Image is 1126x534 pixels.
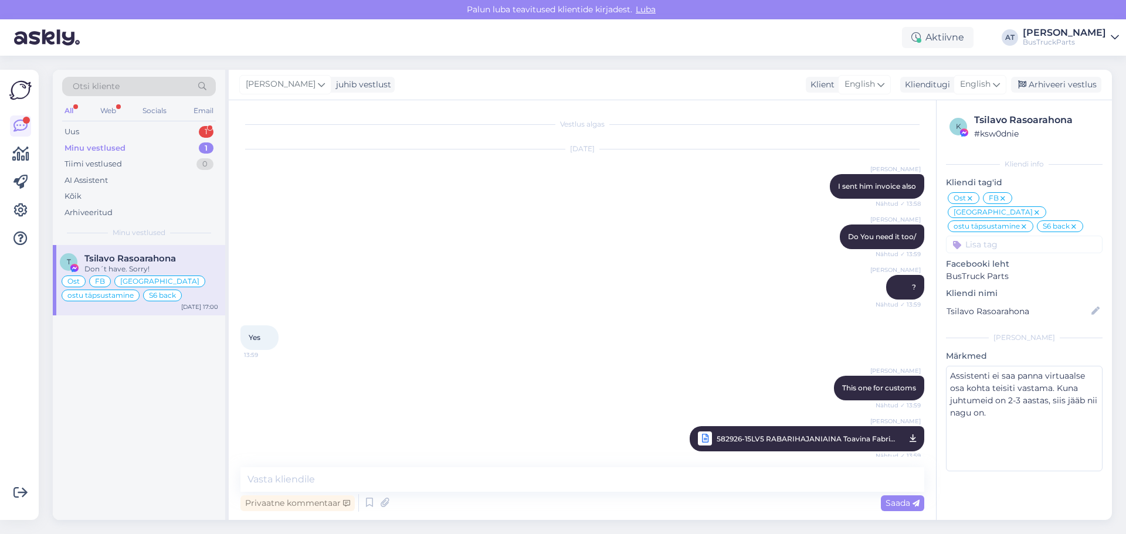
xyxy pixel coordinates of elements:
input: Lisa nimi [947,305,1089,318]
span: ostu täpsustamine [954,223,1020,230]
img: Askly Logo [9,79,32,101]
span: S6 back [1043,223,1070,230]
p: BusTruck Parts [946,270,1103,283]
span: Luba [632,4,659,15]
div: Aktiivne [902,27,974,48]
div: Don´t have. Sorry! [84,264,218,274]
div: Uus [65,126,79,138]
div: # ksw0dnie [974,127,1099,140]
div: 1 [199,126,213,138]
div: BusTruckParts [1023,38,1106,47]
div: juhib vestlust [331,79,391,91]
div: [DATE] [240,144,924,154]
div: Kliendi info [946,159,1103,169]
span: Minu vestlused [113,227,165,238]
div: Arhiveeri vestlus [1011,77,1101,93]
div: [PERSON_NAME] [946,332,1103,343]
span: 13:59 [244,351,288,359]
p: Märkmed [946,350,1103,362]
span: 582926-15LV5 RABARIHAJANIAINA Toavina Fabrice.pdf [717,431,897,446]
span: Nähtud ✓ 13:59 [876,300,921,309]
span: [GEOGRAPHIC_DATA] [954,209,1033,216]
span: [PERSON_NAME] [870,417,921,426]
p: Kliendi nimi [946,287,1103,300]
span: Do You need it too/ [848,232,916,241]
div: AT [1002,29,1018,46]
div: [PERSON_NAME] [1023,28,1106,38]
div: 1 [199,142,213,154]
input: Lisa tag [946,236,1103,253]
span: Ost [954,195,966,202]
p: Facebooki leht [946,258,1103,270]
div: All [62,103,76,118]
div: Klienditugi [900,79,950,91]
span: This one for customs [842,383,916,392]
span: FB [95,278,105,285]
span: [PERSON_NAME] [870,366,921,375]
span: I sent him invoice also [838,182,916,191]
div: Privaatne kommentaar [240,495,355,511]
p: Kliendi tag'id [946,176,1103,189]
div: Tsilavo Rasoarahona [974,113,1099,127]
div: Minu vestlused [65,142,126,154]
span: Saada [886,498,920,508]
div: Arhiveeritud [65,207,113,219]
span: Tsilavo Rasoarahona [84,253,176,264]
span: FB [989,195,999,202]
div: Web [98,103,118,118]
span: English [844,78,875,91]
span: [PERSON_NAME] [246,78,316,91]
div: Tiimi vestlused [65,158,122,170]
span: [PERSON_NAME] [870,266,921,274]
span: [GEOGRAPHIC_DATA] [120,278,199,285]
span: ? [912,283,916,291]
span: Nähtud ✓ 13:59 [876,448,921,463]
span: T [67,257,71,266]
div: 0 [196,158,213,170]
span: S6 back [149,292,176,299]
div: AI Assistent [65,175,108,186]
span: [PERSON_NAME] [870,215,921,224]
div: Klient [806,79,835,91]
div: Kõik [65,191,82,202]
div: [DATE] 17:00 [181,302,218,311]
span: Yes [249,333,260,342]
span: Otsi kliente [73,80,120,93]
span: Ost [67,278,80,285]
span: Nähtud ✓ 13:58 [876,199,921,208]
span: English [960,78,991,91]
span: k [956,122,961,131]
a: [PERSON_NAME]582926-15LV5 RABARIHAJANIAINA Toavina Fabrice.pdfNähtud ✓ 13:59 [690,426,924,451]
a: [PERSON_NAME]BusTruckParts [1023,28,1119,47]
span: ostu täpsustamine [67,292,134,299]
div: Vestlus algas [240,119,924,130]
div: Socials [140,103,169,118]
span: Nähtud ✓ 13:59 [876,250,921,259]
div: Email [191,103,216,118]
textarea: Assistenti ei saa panna virtuaalse osa kohta teisiti vastama. Kuna juhtumeid on 2-3 aastas, siis ... [946,366,1103,471]
span: [PERSON_NAME] [870,165,921,174]
span: Nähtud ✓ 13:59 [876,401,921,410]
